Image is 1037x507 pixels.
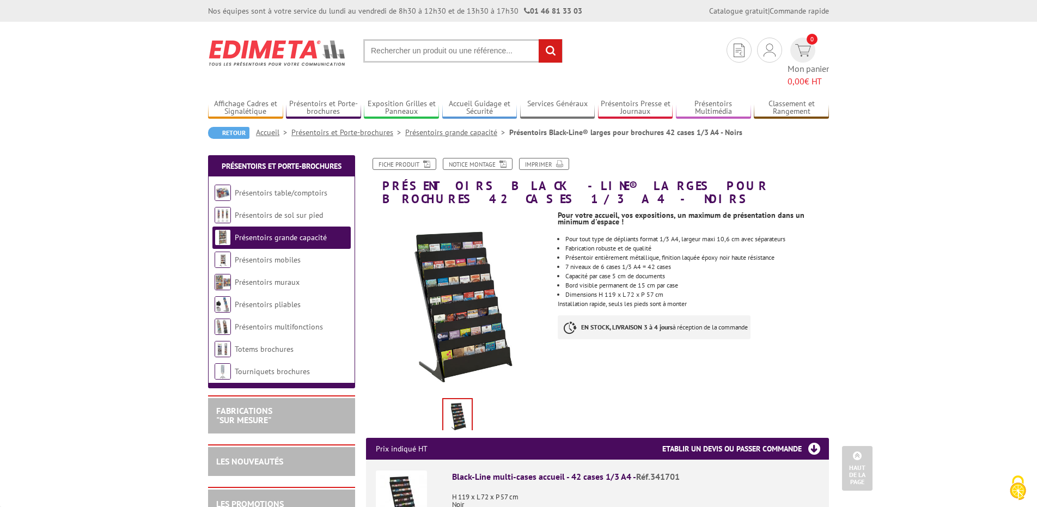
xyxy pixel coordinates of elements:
[795,44,811,57] img: devis rapide
[405,127,509,137] a: Présentoirs grande capacité
[452,471,819,483] div: Black-Line multi-cases accueil - 42 cases 1/3 A4 -
[208,127,249,139] a: Retour
[286,99,361,117] a: Présentoirs et Porte-brochures
[235,210,323,220] a: Présentoirs de sol sur pied
[215,296,231,313] img: Présentoirs pliables
[222,161,341,171] a: Présentoirs et Porte-brochures
[443,158,513,170] a: Notice Montage
[520,99,595,117] a: Services Généraux
[999,470,1037,507] button: Cookies (fenêtre modale)
[235,277,300,287] a: Présentoirs muraux
[366,211,550,394] img: presentoirs_grande_capacite_341701.jpg
[215,363,231,380] img: Tourniquets brochures
[764,44,776,57] img: devis rapide
[636,471,680,482] span: Réf.341701
[256,127,291,137] a: Accueil
[373,158,436,170] a: Fiche produit
[734,44,745,57] img: devis rapide
[565,254,829,261] li: Présentoir entièrement métallique, finition laquée époxy noir haute résistance
[235,188,327,198] a: Présentoirs table/comptoirs
[235,255,301,265] a: Présentoirs mobiles
[565,264,829,270] li: 7 niveaux de 6 cases 1/3 A4 = 42 cases
[376,438,428,460] p: Prix indiqué HT
[208,33,347,73] img: Edimeta
[754,99,829,117] a: Classement et Rangement
[709,5,829,16] div: |
[215,341,231,357] img: Totems brochures
[662,438,829,460] h3: Etablir un devis ou passer commande
[558,315,751,339] p: à réception de la commande
[358,158,837,205] h1: Présentoirs Black-Line® larges pour brochures 42 cases 1/3 A4 - Noirs
[442,99,517,117] a: Accueil Guidage et Sécurité
[235,300,301,309] a: Présentoirs pliables
[558,205,837,350] div: Installation rapide, seuls les pieds sont à monter
[788,75,829,88] span: € HT
[235,366,310,376] a: Tourniquets brochures
[443,399,472,433] img: presentoirs_grande_capacite_341701.jpg
[788,63,829,88] span: Mon panier
[581,323,673,331] strong: EN STOCK, LIVRAISON 3 à 4 jours
[709,6,768,16] a: Catalogue gratuit
[235,344,294,354] a: Totems brochures
[215,252,231,268] img: Présentoirs mobiles
[215,229,231,246] img: Présentoirs grande capacité
[215,207,231,223] img: Présentoirs de sol sur pied
[558,210,804,227] strong: Pour votre accueil, vos expositions, un maximum de présentation dans un minimum d'espace !
[676,99,751,117] a: Présentoirs Multimédia
[519,158,569,170] a: Imprimer
[235,233,327,242] a: Présentoirs grande capacité
[208,5,582,16] div: Nos équipes sont à votre service du lundi au vendredi de 8h30 à 12h30 et de 13h30 à 17h30
[215,274,231,290] img: Présentoirs muraux
[539,39,562,63] input: rechercher
[215,185,231,201] img: Présentoirs table/comptoirs
[807,34,818,45] span: 0
[565,273,829,279] li: Capacité par case 5 cm de documents
[363,39,563,63] input: Rechercher un produit ou une référence...
[565,291,829,298] li: Dimensions H 119 x L 72 x P 57 cm
[216,405,272,426] a: FABRICATIONS"Sur Mesure"
[788,38,829,88] a: devis rapide 0 Mon panier 0,00€ HT
[770,6,829,16] a: Commande rapide
[216,456,283,467] a: LES NOUVEAUTÉS
[524,6,582,16] strong: 01 46 81 33 03
[364,99,439,117] a: Exposition Grilles et Panneaux
[208,99,283,117] a: Affichage Cadres et Signalétique
[565,236,829,242] li: Pour tout type de dépliants format 1/3 A4, largeur maxi 10,6 cm avec séparateurs
[509,127,742,138] li: Présentoirs Black-Line® larges pour brochures 42 cases 1/3 A4 - Noirs
[1004,474,1032,502] img: Cookies (fenêtre modale)
[235,322,323,332] a: Présentoirs multifonctions
[291,127,405,137] a: Présentoirs et Porte-brochures
[215,319,231,335] img: Présentoirs multifonctions
[842,446,873,491] a: Haut de la page
[565,282,829,289] li: Bord visible permanent de 15 cm par case
[788,76,804,87] span: 0,00
[598,99,673,117] a: Présentoirs Presse et Journaux
[565,245,829,252] li: Fabrication robuste et de qualité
